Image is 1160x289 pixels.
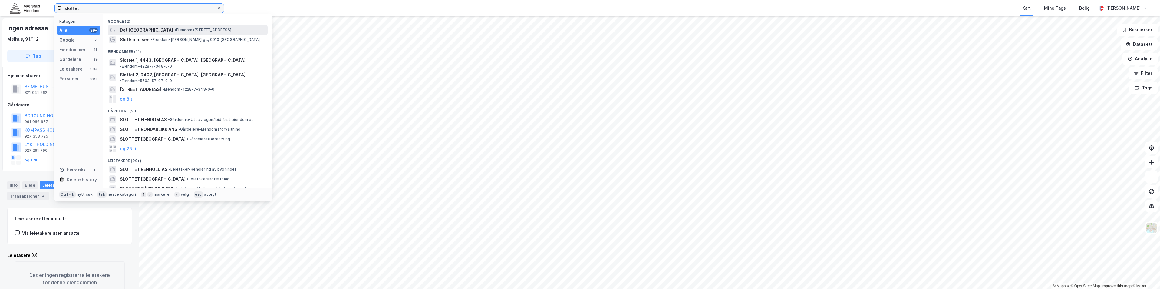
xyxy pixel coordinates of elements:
div: 99+ [89,76,98,81]
button: Tags [1129,82,1158,94]
div: 0 [93,168,98,172]
span: [STREET_ADDRESS] [120,86,161,93]
span: • [162,87,164,91]
span: Eiendom • 4228-7-348-0-0 [162,87,215,92]
div: tab [97,191,107,198]
span: • [168,117,170,122]
div: 4 [40,193,46,199]
div: Leietakere [40,181,66,189]
div: Eiendommer (11) [103,45,272,55]
div: 991 066 977 [25,119,48,124]
button: Datasett [1121,38,1158,50]
span: • [120,64,122,68]
div: Eiendommer [59,46,86,53]
span: SLOTTET EIENDOM AS [120,116,167,123]
span: Gårdeiere • Eiendomsforvaltning [178,127,240,132]
div: 2 [93,38,98,42]
button: Filter [1129,67,1158,79]
span: • [178,127,180,131]
div: Gårdeiere [59,56,81,63]
span: Gårdeiere • Utl. av egen/leid fast eiendom el. [168,117,253,122]
div: 821 041 562 [25,90,47,95]
div: Vis leietakere uten ansatte [22,230,80,237]
div: 927 353 725 [25,134,48,139]
div: Mine Tags [1044,5,1066,12]
div: neste kategori [108,192,136,197]
div: Alle [59,27,68,34]
div: Ingen adresse [7,23,49,33]
span: • [187,177,189,181]
a: OpenStreetMap [1071,284,1100,288]
span: Slottet 1, 4443, [GEOGRAPHIC_DATA], [GEOGRAPHIC_DATA] [120,57,246,64]
iframe: Chat Widget [1130,260,1160,289]
div: Google (2) [103,14,272,25]
span: • [174,28,176,32]
button: Tag [7,50,59,62]
span: Gårdeiere • Borettslag [187,137,230,141]
div: velg [181,192,189,197]
span: Eiendom • [STREET_ADDRESS] [174,28,231,32]
div: Delete history [67,176,97,183]
span: Slottet 2, 9407, [GEOGRAPHIC_DATA], [GEOGRAPHIC_DATA] [120,71,246,78]
div: Kategori [59,19,100,24]
div: Leietakere (0) [7,252,132,259]
div: 99+ [89,67,98,71]
span: Leietaker • Rengjøring av bygninger [169,167,236,172]
span: • [169,167,170,171]
span: SLOTTET [GEOGRAPHIC_DATA] [120,175,186,183]
img: akershus-eiendom-logo.9091f326c980b4bce74ccdd9f866810c.svg [10,3,40,13]
div: [PERSON_NAME] [1106,5,1141,12]
button: og 8 til [120,95,135,103]
a: Mapbox [1053,284,1069,288]
span: SLOTTET RONDABLIKK ANS [120,126,177,133]
div: Gårdeiere (29) [103,104,272,115]
div: Kontrollprogram for chat [1130,260,1160,289]
span: Det [GEOGRAPHIC_DATA] [120,26,173,34]
div: 927 261 790 [25,148,48,153]
span: Leietaker • Borettslag [187,177,229,181]
div: nytt søk [77,192,93,197]
a: Improve this map [1102,284,1132,288]
span: SLOTTET RENHOLD AS [120,166,167,173]
div: 99+ [89,28,98,33]
div: Transaksjoner [7,192,49,200]
div: avbryt [204,192,216,197]
button: og 26 til [120,145,137,152]
div: Historikk [59,166,86,174]
span: SLOTTET GÅRD OG SKOG [120,185,173,192]
div: Google [59,36,75,44]
button: Bokmerker [1117,24,1158,36]
span: • [175,186,176,191]
div: Kart [1022,5,1031,12]
div: Gårdeiere [8,101,132,108]
div: Bolig [1079,5,1090,12]
span: • [151,37,153,42]
span: SLOTTET [GEOGRAPHIC_DATA] [120,135,186,143]
span: Eiendom • 5503-57-97-0-0 [120,78,172,83]
div: Personer [59,75,79,82]
span: Leietaker • Melkeproduksjon på storfe [175,186,249,191]
span: • [120,78,122,83]
div: Leietakere (99+) [103,154,272,164]
span: • [187,137,189,141]
div: Melhus, 91/112 [7,35,39,43]
div: Eiere [22,181,38,189]
div: markere [154,192,170,197]
div: Hjemmelshaver [8,72,132,79]
div: 29 [93,57,98,62]
div: Leietakere [59,65,83,73]
span: Eiendom • 4228-7-348-0-0 [120,64,172,69]
div: Info [7,181,20,189]
div: 11 [93,47,98,52]
span: Eiendom • [PERSON_NAME] gt., 0010 [GEOGRAPHIC_DATA] [151,37,260,42]
button: Analyse [1122,53,1158,65]
img: Z [1146,222,1157,234]
input: Søk på adresse, matrikkel, gårdeiere, leietakere eller personer [62,4,216,13]
div: Leietakere etter industri [15,215,124,222]
div: Ctrl + k [59,191,76,198]
span: Slottsplassen [120,36,150,43]
div: esc [194,191,203,198]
